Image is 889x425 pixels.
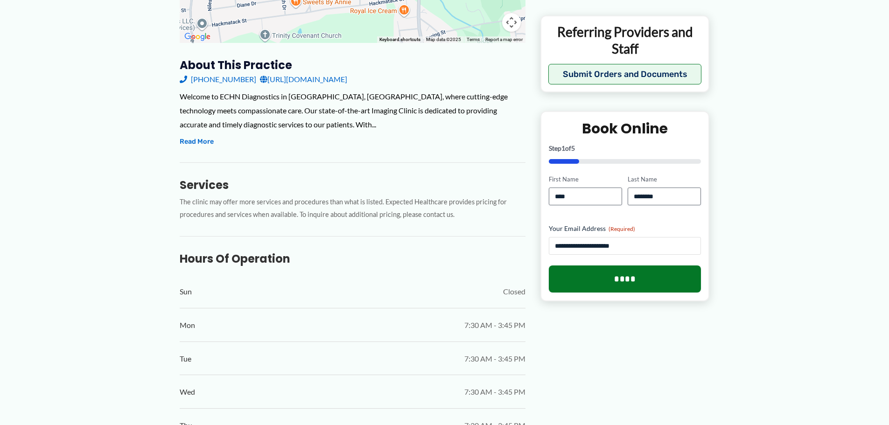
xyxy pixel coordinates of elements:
h3: Hours of Operation [180,251,525,266]
a: [PHONE_NUMBER] [180,72,256,86]
button: Submit Orders and Documents [548,64,702,84]
a: Terms (opens in new tab) [467,37,480,42]
div: Welcome to ECHN Diagnostics in [GEOGRAPHIC_DATA], [GEOGRAPHIC_DATA], where cutting-edge technolog... [180,90,525,131]
label: Last Name [628,175,701,184]
button: Keyboard shortcuts [379,36,420,43]
a: Open this area in Google Maps (opens a new window) [182,31,213,43]
span: Closed [503,285,525,299]
span: 7:30 AM - 3:45 PM [464,352,525,366]
span: 1 [561,144,565,152]
span: 7:30 AM - 3:45 PM [464,385,525,399]
span: 5 [571,144,575,152]
span: Sun [180,285,192,299]
span: Wed [180,385,195,399]
p: Step of [549,145,701,152]
p: Referring Providers and Staff [548,23,702,57]
button: Map camera controls [502,13,521,32]
a: Report a map error [485,37,523,42]
h2: Book Online [549,119,701,138]
label: Your Email Address [549,223,701,233]
label: First Name [549,175,622,184]
button: Read More [180,136,214,147]
h3: Services [180,178,525,192]
span: 7:30 AM - 3:45 PM [464,318,525,332]
a: [URL][DOMAIN_NAME] [260,72,347,86]
img: Google [182,31,213,43]
span: Tue [180,352,191,366]
span: (Required) [609,225,635,232]
h3: About this practice [180,58,525,72]
span: Map data ©2025 [426,37,461,42]
p: The clinic may offer more services and procedures than what is listed. Expected Healthcare provid... [180,196,525,221]
span: Mon [180,318,195,332]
